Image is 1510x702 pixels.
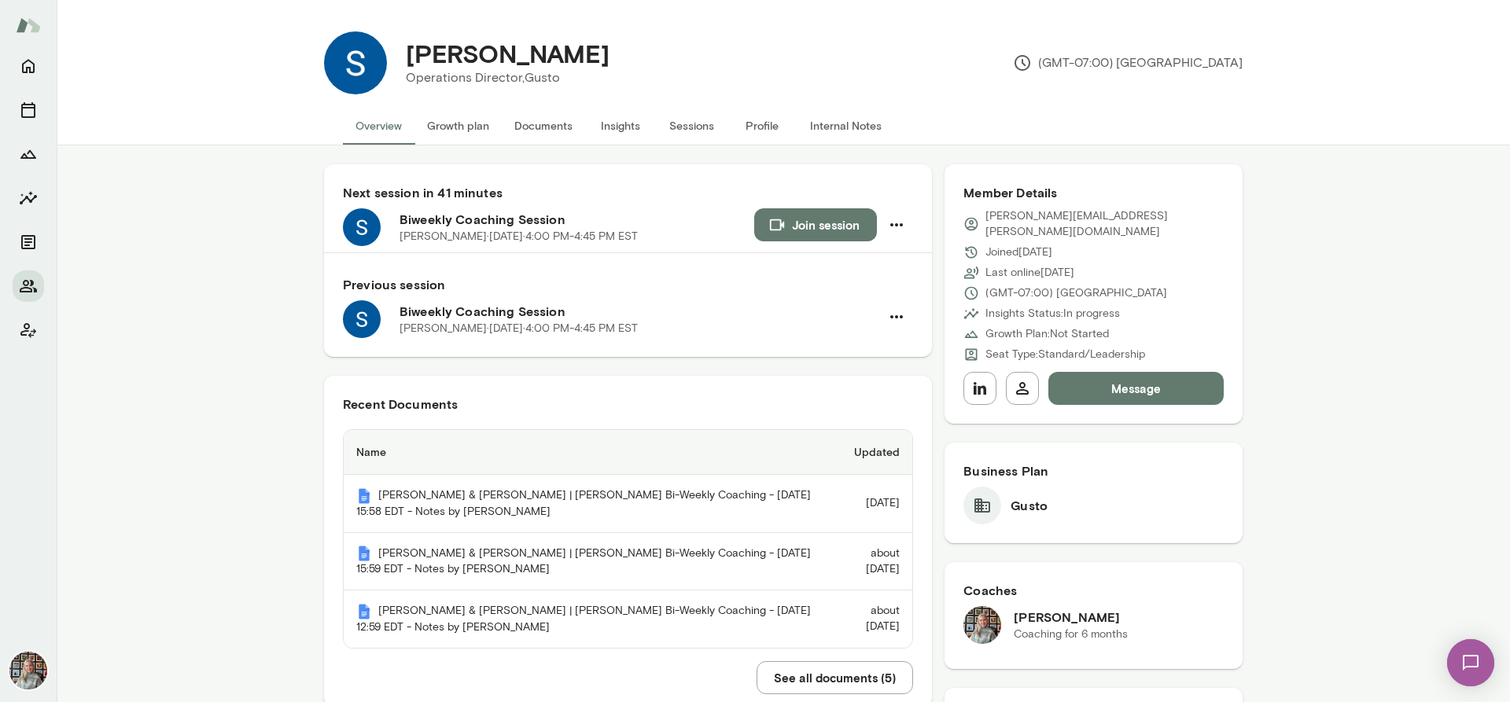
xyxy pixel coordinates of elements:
button: Growth plan [414,107,502,145]
img: Tricia Maggio [9,652,47,689]
p: Insights Status: In progress [985,306,1120,322]
button: Overview [343,107,414,145]
p: (GMT-07:00) [GEOGRAPHIC_DATA] [985,285,1167,301]
td: about [DATE] [828,590,912,648]
img: Mento | Coaching sessions [356,604,372,619]
p: Growth Plan: Not Started [985,326,1109,342]
h6: Previous session [343,275,913,294]
h6: Member Details [963,183,1224,202]
img: Mento | Coaching sessions [356,488,372,504]
button: Sessions [13,94,44,126]
h6: [PERSON_NAME] [1014,608,1128,627]
h6: Business Plan [963,461,1224,480]
button: Members [13,270,44,302]
h6: Next session in 41 minutes [343,183,913,202]
th: [PERSON_NAME] & [PERSON_NAME] | [PERSON_NAME] Bi-Weekly Coaching - [DATE] 12:59 EDT - Notes by [P... [344,590,828,648]
p: [PERSON_NAME][EMAIL_ADDRESS][PERSON_NAME][DOMAIN_NAME] [985,208,1224,240]
button: Growth Plan [13,138,44,170]
img: Mento [16,10,41,40]
p: (GMT-07:00) [GEOGRAPHIC_DATA] [1013,53,1243,72]
p: Last online [DATE] [985,265,1074,281]
button: Internal Notes [797,107,894,145]
h6: Recent Documents [343,395,913,413]
button: Documents [13,226,44,258]
td: about [DATE] [828,533,912,591]
h4: [PERSON_NAME] [406,39,610,68]
button: Documents [502,107,585,145]
img: Sandra Jirous [324,31,387,94]
p: Coaching for 6 months [1014,627,1128,642]
button: Sessions [656,107,727,145]
h6: Coaches [963,581,1224,600]
button: Insights [13,182,44,214]
button: Client app [13,314,44,346]
th: [PERSON_NAME] & [PERSON_NAME] | [PERSON_NAME] Bi-Weekly Coaching - [DATE] 15:59 EDT - Notes by [P... [344,533,828,591]
th: Name [344,430,828,475]
th: Updated [828,430,912,475]
button: See all documents (5) [757,661,913,694]
button: Message [1048,372,1224,405]
p: Seat Type: Standard/Leadership [985,347,1145,362]
p: [PERSON_NAME] · [DATE] · 4:00 PM-4:45 PM EST [400,229,638,244]
button: Insights [585,107,656,145]
img: Tricia Maggio [963,606,1001,644]
th: [PERSON_NAME] & [PERSON_NAME] | [PERSON_NAME] Bi-Weekly Coaching - [DATE] 15:58 EDT - Notes by [P... [344,475,828,533]
button: Profile [727,107,797,145]
img: Mento | Coaching sessions [356,546,372,561]
h6: Gusto [1011,496,1048,515]
h6: Biweekly Coaching Session [400,302,880,321]
p: [PERSON_NAME] · [DATE] · 4:00 PM-4:45 PM EST [400,321,638,336]
h6: Biweekly Coaching Session [400,210,754,229]
p: Joined [DATE] [985,244,1052,260]
button: Home [13,50,44,82]
button: Join session [754,208,877,241]
p: Operations Director, Gusto [406,68,610,87]
td: [DATE] [828,475,912,533]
